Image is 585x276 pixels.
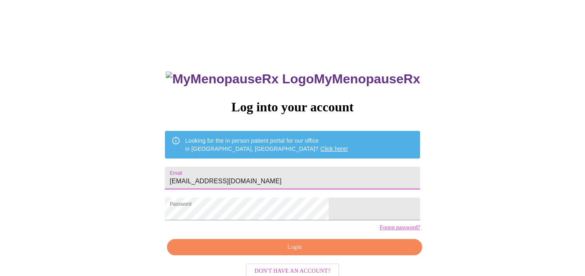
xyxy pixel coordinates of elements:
a: Forgot password? [379,224,420,231]
h3: Log into your account [165,100,420,115]
button: Login [167,239,422,256]
img: MyMenopauseRx Logo [166,72,314,87]
div: Looking for the in person patient portal for our office in [GEOGRAPHIC_DATA], [GEOGRAPHIC_DATA]? [185,133,348,156]
a: Click here! [321,146,348,152]
h3: MyMenopauseRx [166,72,420,87]
a: Don't have an account? [244,267,342,274]
span: Login [176,242,413,252]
